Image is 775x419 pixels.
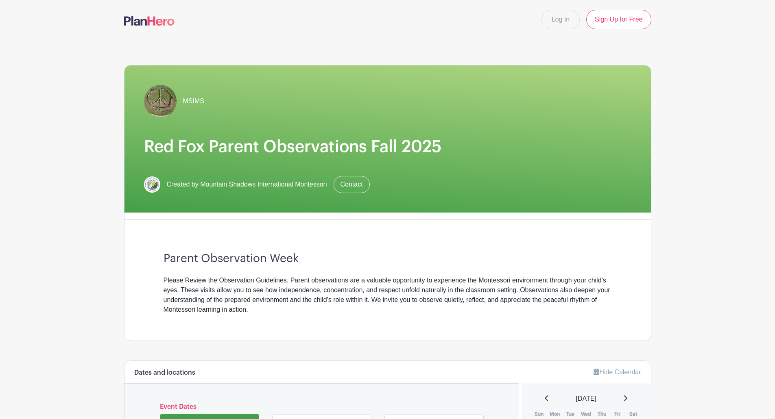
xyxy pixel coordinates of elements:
[547,410,563,418] th: Mon
[586,10,651,29] a: Sign Up for Free
[576,394,596,404] span: [DATE]
[579,410,594,418] th: Wed
[563,410,579,418] th: Tue
[158,403,486,411] h6: Event Dates
[164,252,612,266] h3: Parent Observation Week
[531,410,547,418] th: Sun
[625,410,641,418] th: Sat
[594,410,610,418] th: Thu
[144,176,160,193] img: MSIM_LogoCircular.jpg
[183,96,204,106] span: MSIMS
[610,410,626,418] th: Fri
[134,369,195,377] h6: Dates and locations
[164,276,612,315] div: Please Review the Observation Guidelines. Parent observations are a valuable opportunity to exper...
[144,137,631,156] h1: Red Fox Parent Observations Fall 2025
[144,85,177,117] img: Peace%20Sign.jpeg
[334,176,370,193] a: Contact
[167,180,327,189] span: Created by Mountain Shadows International Montessori
[594,369,641,376] a: Hide Calendar
[541,10,580,29] a: Log In
[124,16,175,26] img: logo-507f7623f17ff9eddc593b1ce0a138ce2505c220e1c5a4e2b4648c50719b7d32.svg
